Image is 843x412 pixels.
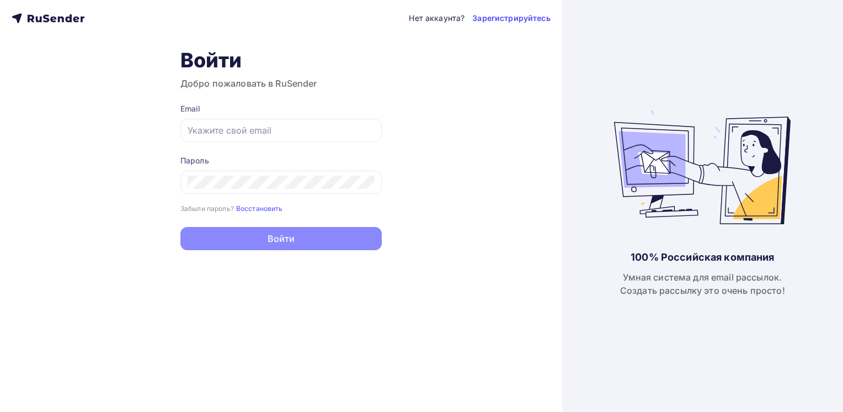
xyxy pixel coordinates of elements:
[631,251,774,264] div: 100% Российская компания
[180,155,382,166] div: Пароль
[620,271,785,297] div: Умная система для email рассылок. Создать рассылку это очень просто!
[180,77,382,90] h3: Добро пожаловать в RuSender
[188,124,375,137] input: Укажите свой email
[180,48,382,72] h1: Войти
[409,13,465,24] div: Нет аккаунта?
[236,204,283,213] small: Восстановить
[472,13,550,24] a: Зарегистрируйтесь
[180,204,234,213] small: Забыли пароль?
[180,103,382,114] div: Email
[236,203,283,213] a: Восстановить
[180,227,382,250] button: Войти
